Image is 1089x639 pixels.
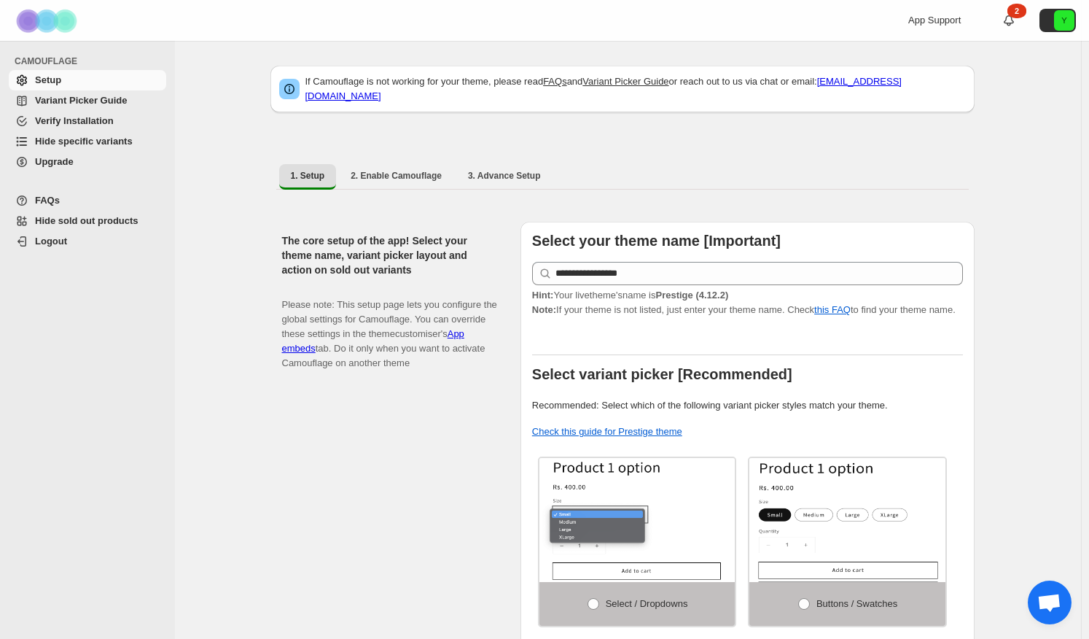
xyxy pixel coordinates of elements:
[532,290,728,301] span: Your live theme's name is
[9,131,166,152] a: Hide specific variants
[539,458,735,582] img: Select / Dropdowns
[1039,9,1076,32] button: Avatar with initials Y
[908,15,961,26] span: App Support
[532,290,554,301] strong: Hint:
[1002,13,1016,28] a: 2
[532,288,963,317] p: If your theme is not listed, just enter your theme name. Check to find your theme name.
[9,211,166,231] a: Hide sold out products
[351,170,442,182] span: 2. Enable Camouflage
[1054,10,1074,31] span: Avatar with initials Y
[532,398,963,413] p: Recommended: Select which of the following variant picker styles match your theme.
[532,426,682,437] a: Check this guide for Prestige theme
[1028,581,1072,624] div: Open chat
[9,231,166,252] a: Logout
[35,215,138,226] span: Hide sold out products
[655,290,728,301] strong: Prestige (4.12.2)
[532,304,556,315] strong: Note:
[9,90,166,111] a: Variant Picker Guide
[9,111,166,131] a: Verify Installation
[35,236,67,247] span: Logout
[9,190,166,211] a: FAQs
[35,115,114,126] span: Verify Installation
[291,170,325,182] span: 1. Setup
[282,233,497,277] h2: The core setup of the app! Select your theme name, variant picker layout and action on sold out v...
[468,170,541,182] span: 3. Advance Setup
[35,195,60,206] span: FAQs
[749,458,945,582] img: Buttons / Swatches
[532,233,781,249] b: Select your theme name [Important]
[15,55,168,67] span: CAMOUFLAGE
[35,74,61,85] span: Setup
[35,156,74,167] span: Upgrade
[282,283,497,371] p: Please note: This setup page lets you configure the global settings for Camouflage. You can overr...
[814,304,851,315] a: this FAQ
[9,70,166,90] a: Setup
[582,76,668,87] a: Variant Picker Guide
[1061,16,1067,25] text: Y
[606,598,688,609] span: Select / Dropdowns
[35,95,127,106] span: Variant Picker Guide
[532,366,792,382] b: Select variant picker [Recommended]
[543,76,567,87] a: FAQs
[1007,4,1026,18] div: 2
[305,74,966,104] p: If Camouflage is not working for your theme, please read and or reach out to us via chat or email:
[35,136,133,147] span: Hide specific variants
[9,152,166,172] a: Upgrade
[12,1,85,41] img: Camouflage
[816,598,897,609] span: Buttons / Swatches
